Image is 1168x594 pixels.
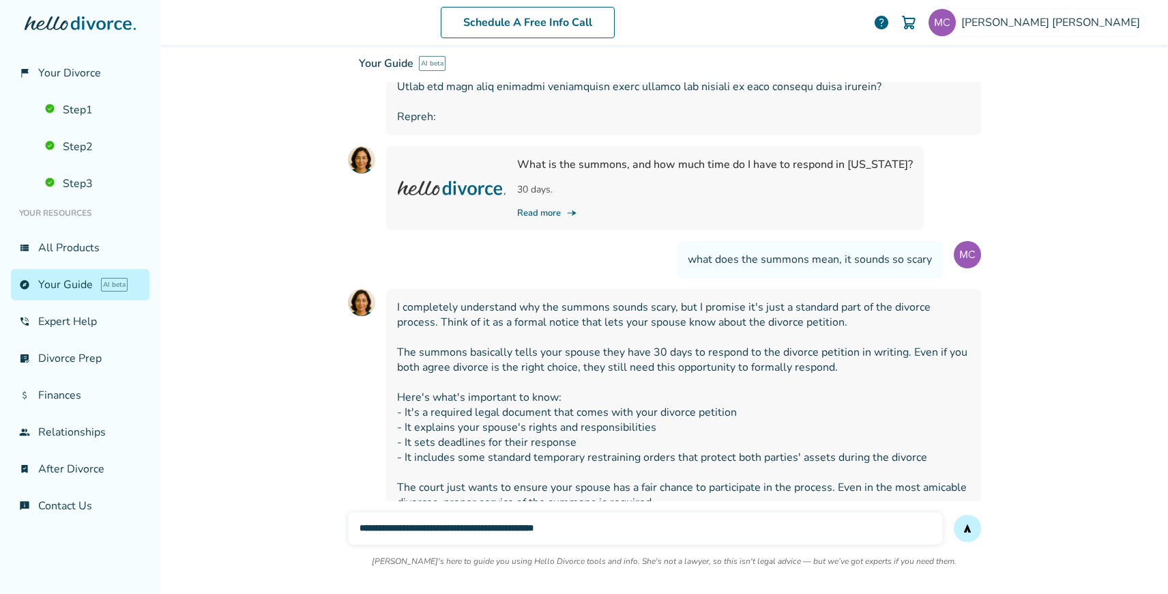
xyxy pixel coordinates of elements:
[566,208,577,218] span: line_end_arrow_notch
[419,56,446,71] span: AI beta
[19,242,30,253] span: view_list
[359,56,413,71] span: Your Guide
[11,343,149,374] a: list_alt_checkDivorce Prep
[348,146,375,173] img: AI Assistant
[19,316,30,327] span: phone_in_talk
[19,68,30,79] span: flag_2
[37,168,149,199] a: Step3
[517,183,913,196] p: 30 days.
[19,464,30,475] span: bookmark_check
[37,131,149,162] a: Step2
[397,157,506,219] img: What is the summons, and how much time do I have to respond in California?
[11,306,149,337] a: phone_in_talkExpert Help
[688,252,932,267] span: what does the summons mean, it sounds so scary
[517,207,913,219] a: Read moreline_end_arrow_notch
[19,500,30,511] span: chat_info
[954,515,981,542] button: send
[397,300,970,540] span: I completely understand why the summons sounds scary, but I promise it's just a standard part of ...
[11,380,149,411] a: attach_moneyFinances
[19,353,30,364] span: list_alt_check
[372,556,957,567] p: [PERSON_NAME]'s here to guide you using Hello Divorce tools and info. She's not a lawyer, so this...
[38,66,101,81] span: Your Divorce
[954,241,981,268] img: User
[19,390,30,401] span: attach_money
[348,289,375,316] img: AI Assistant
[101,278,128,292] span: AI beta
[517,157,913,172] h3: What is the summons, and how much time do I have to respond in [US_STATE]?
[37,94,149,126] a: Step1
[19,279,30,290] span: explore
[11,269,149,300] a: exploreYour GuideAI beta
[11,232,149,264] a: view_listAll Products
[11,416,149,448] a: groupRelationships
[11,453,149,485] a: bookmark_checkAfter Divorce
[901,14,917,31] img: Cart
[961,15,1145,30] span: [PERSON_NAME] [PERSON_NAME]
[19,427,30,438] span: group
[962,523,973,534] span: send
[873,14,890,31] a: help
[11,199,149,227] li: Your Resources
[11,490,149,522] a: chat_infoContact Us
[11,57,149,89] a: flag_2Your Divorce
[441,7,615,38] a: Schedule A Free Info Call
[929,9,956,36] img: Testing CA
